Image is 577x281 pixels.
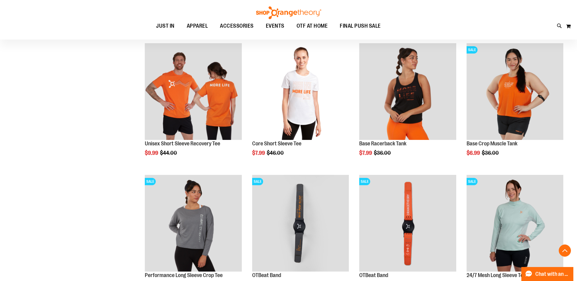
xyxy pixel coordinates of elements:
span: JUST IN [156,19,175,33]
span: EVENTS [266,19,284,33]
span: FINAL PUSH SALE [340,19,381,33]
a: 24/7 Mesh Long Sleeve Tee [467,272,526,278]
a: JUST IN [150,19,181,33]
a: Core Short Sleeve Tee [252,140,301,147]
a: OTBeat BandSALE [252,175,349,272]
img: 24/7 Mesh Long Sleeve Tee [467,175,563,272]
a: Product image for Base Racerback Tank [359,43,456,141]
span: $36.00 [482,150,500,156]
div: product [356,40,459,172]
span: APPAREL [187,19,208,33]
img: Product image for Unisex Short Sleeve Recovery Tee [145,43,242,140]
a: OTBeat Band [359,272,388,278]
span: OTF AT HOME [297,19,328,33]
span: $36.00 [374,150,392,156]
button: Chat with an Expert [521,267,574,281]
a: OTBeat BandSALE [359,175,456,272]
img: OTBeat Band [252,175,349,272]
a: FINAL PUSH SALE [334,19,387,33]
span: Chat with an Expert [535,271,570,277]
img: Shop Orangetheory [255,6,322,19]
a: Product image for Performance Long Sleeve Crop TeeSALE [145,175,242,272]
img: Product image for Performance Long Sleeve Crop Tee [145,175,242,272]
a: Unisex Short Sleeve Recovery Tee [145,140,220,147]
a: OTBeat Band [252,272,281,278]
span: $46.00 [267,150,285,156]
a: APPAREL [181,19,214,33]
div: product [249,40,352,172]
span: $44.00 [160,150,178,156]
a: Base Crop Muscle Tank [467,140,517,147]
span: SALE [467,178,478,185]
div: product [464,40,566,172]
a: Product image for Core Short Sleeve Tee [252,43,349,141]
a: ACCESSORIES [214,19,260,33]
span: SALE [252,178,263,185]
span: SALE [359,178,370,185]
img: Product image for Core Short Sleeve Tee [252,43,349,140]
img: OTBeat Band [359,175,456,272]
a: OTF AT HOME [290,19,334,33]
a: Product image for Unisex Short Sleeve Recovery Tee [145,43,242,141]
span: $7.99 [252,150,266,156]
img: Product image for Base Racerback Tank [359,43,456,140]
a: 24/7 Mesh Long Sleeve TeeSALE [467,175,563,272]
span: SALE [145,178,156,185]
span: SALE [467,46,478,54]
a: Product image for Base Crop Muscle TankSALE [467,43,563,141]
span: $7.99 [359,150,373,156]
a: EVENTS [260,19,290,33]
span: $6.99 [467,150,481,156]
a: Performance Long Sleeve Crop Tee [145,272,223,278]
span: $9.99 [145,150,159,156]
button: Back To Top [559,245,571,257]
a: Base Racerback Tank [359,140,406,147]
img: Product image for Base Crop Muscle Tank [467,43,563,140]
div: product [142,40,245,172]
span: ACCESSORIES [220,19,254,33]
